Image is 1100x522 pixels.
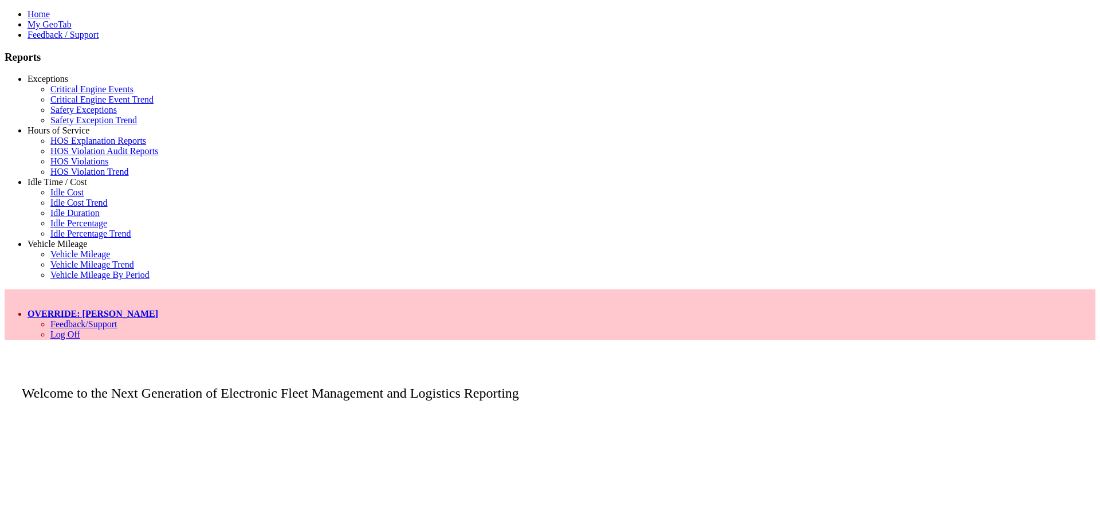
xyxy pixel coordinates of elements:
a: Feedback / Support [27,30,99,40]
a: Critical Engine Event Trend [50,95,154,104]
a: HOS Violation Audit Reports [50,146,159,156]
a: HOS Violations [50,156,108,166]
a: Idle Percentage [50,218,107,228]
a: Idle Duration [50,208,100,218]
a: HOS Explanation Reports [50,136,146,146]
a: OVERRIDE: [PERSON_NAME] [27,309,158,319]
p: Welcome to the Next Generation of Electronic Fleet Management and Logistics Reporting [5,368,1095,401]
a: HOS Violation Trend [50,167,129,176]
a: Log Off [50,329,80,339]
a: Critical Engine Events [50,84,133,94]
h3: Reports [5,51,1095,64]
a: Idle Percentage Trend [50,229,131,238]
a: Exceptions [27,74,68,84]
a: Vehicle Mileage By Period [50,270,150,280]
a: My GeoTab [27,19,72,29]
a: Idle Cost Trend [50,198,108,207]
a: Vehicle Mileage [50,249,110,259]
a: Home [27,9,50,19]
a: Vehicle Mileage Trend [50,260,134,269]
a: Idle Cost [50,187,84,197]
a: Safety Exceptions [50,105,117,115]
a: Vehicle Mileage [27,239,87,249]
a: Hours of Service [27,125,89,135]
a: Safety Exception Trend [50,115,137,125]
a: Feedback/Support [50,319,117,329]
a: Idle Time / Cost [27,177,87,187]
